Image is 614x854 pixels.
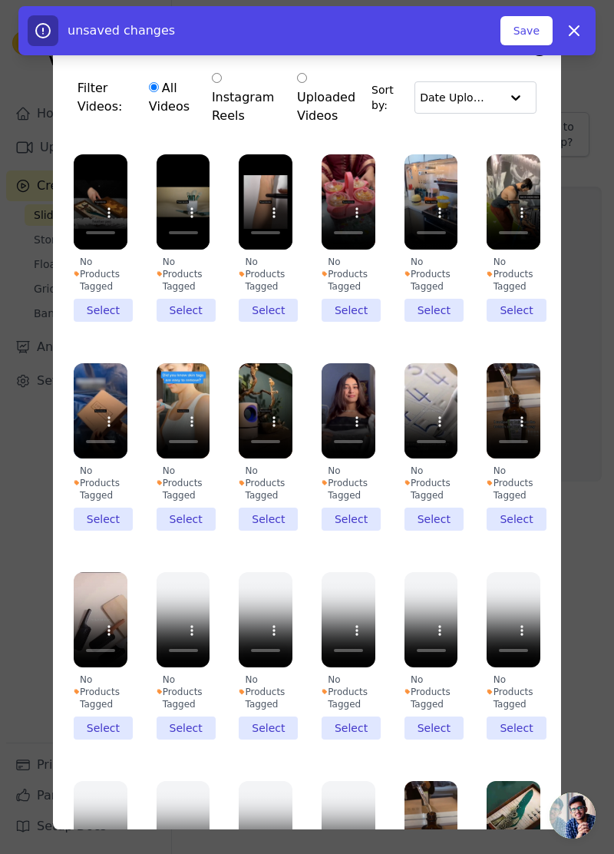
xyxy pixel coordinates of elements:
[404,256,458,293] div: No Products Tagged
[296,69,364,126] label: Uploaded Videos
[239,256,292,293] div: No Products Tagged
[404,465,458,501] div: No Products Tagged
[487,256,540,293] div: No Products Tagged
[74,256,127,293] div: No Products Tagged
[239,465,292,501] div: No Products Tagged
[157,674,210,710] div: No Products Tagged
[148,78,191,117] label: All Videos
[487,674,540,710] div: No Products Tagged
[211,69,276,126] label: Instagram Reels
[74,674,127,710] div: No Products Tagged
[322,465,375,501] div: No Products Tagged
[157,256,210,293] div: No Products Tagged
[500,16,553,45] button: Save
[78,61,371,134] div: Filter Videos:
[157,465,210,501] div: No Products Tagged
[322,674,375,710] div: No Products Tagged
[371,81,536,114] div: Sort by:
[322,256,375,293] div: No Products Tagged
[404,674,458,710] div: No Products Tagged
[487,465,540,501] div: No Products Tagged
[239,674,292,710] div: No Products Tagged
[68,23,175,38] span: unsaved changes
[74,465,127,501] div: No Products Tagged
[550,793,596,839] a: Open chat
